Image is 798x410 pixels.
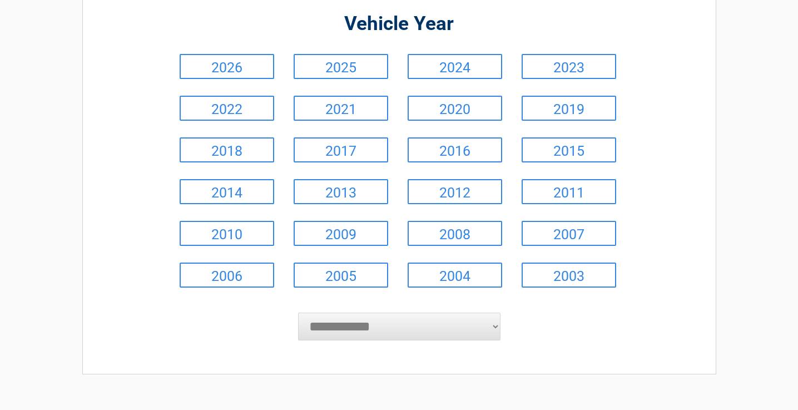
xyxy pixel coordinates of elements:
[522,54,616,79] a: 2023
[408,137,502,162] a: 2016
[408,263,502,288] a: 2004
[294,221,388,246] a: 2009
[294,137,388,162] a: 2017
[408,179,502,204] a: 2012
[522,179,616,204] a: 2011
[522,221,616,246] a: 2007
[522,137,616,162] a: 2015
[180,54,274,79] a: 2026
[522,96,616,121] a: 2019
[180,263,274,288] a: 2006
[294,263,388,288] a: 2005
[294,54,388,79] a: 2025
[294,96,388,121] a: 2021
[294,179,388,204] a: 2013
[408,96,502,121] a: 2020
[180,96,274,121] a: 2022
[180,221,274,246] a: 2010
[408,54,502,79] a: 2024
[408,221,502,246] a: 2008
[177,11,622,37] h2: Vehicle Year
[180,179,274,204] a: 2014
[180,137,274,162] a: 2018
[522,263,616,288] a: 2003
